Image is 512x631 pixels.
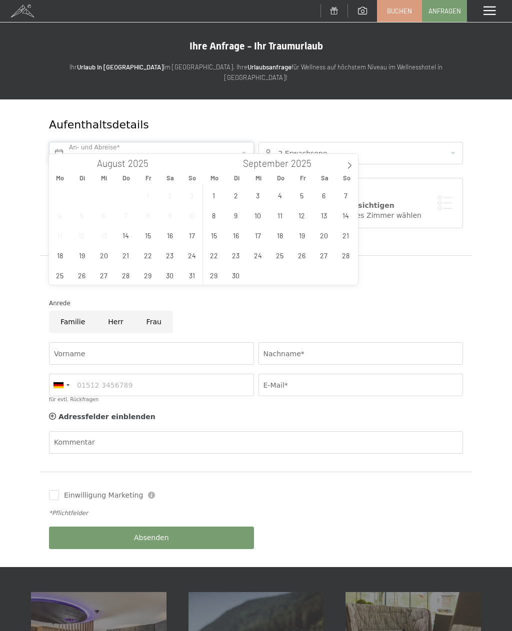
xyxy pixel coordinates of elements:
[292,225,311,245] span: September 19, 2025
[248,205,267,225] span: September 10, 2025
[204,225,223,245] span: September 15, 2025
[314,175,336,181] span: Sa
[269,201,453,211] div: Zimmerwunsch berücksichtigen
[204,245,223,265] span: September 22, 2025
[138,225,157,245] span: August 15, 2025
[336,185,355,205] span: September 7, 2025
[377,0,421,21] a: Buchen
[138,245,157,265] span: August 22, 2025
[226,225,245,245] span: September 16, 2025
[248,185,267,205] span: September 3, 2025
[49,374,72,396] div: Germany (Deutschland): +49
[116,265,135,285] span: August 28, 2025
[159,175,181,181] span: Sa
[160,265,179,285] span: August 30, 2025
[182,185,201,205] span: August 3, 2025
[189,40,323,52] span: Ihre Anfrage - Ihr Traumurlaub
[94,265,113,285] span: August 27, 2025
[204,265,223,285] span: September 29, 2025
[247,175,269,181] span: Mi
[72,205,91,225] span: August 5, 2025
[49,527,254,549] button: Absenden
[336,225,355,245] span: September 21, 2025
[336,205,355,225] span: September 14, 2025
[248,225,267,245] span: September 17, 2025
[97,159,125,168] span: August
[336,175,358,181] span: So
[269,175,291,181] span: Do
[93,175,115,181] span: Mi
[50,265,69,285] span: August 25, 2025
[138,205,157,225] span: August 8, 2025
[77,63,163,71] strong: Urlaub in [GEOGRAPHIC_DATA]
[116,225,135,245] span: August 14, 2025
[225,175,247,181] span: Di
[203,175,225,181] span: Mo
[182,225,201,245] span: August 17, 2025
[64,491,143,501] span: Einwilligung Marketing
[125,157,158,169] input: Year
[182,245,201,265] span: August 24, 2025
[138,185,157,205] span: August 1, 2025
[247,63,291,71] strong: Urlaubsanfrage
[160,245,179,265] span: August 23, 2025
[226,205,245,225] span: September 9, 2025
[314,225,333,245] span: September 20, 2025
[49,397,98,402] label: für evtl. Rückfragen
[428,6,461,15] span: Anfragen
[288,157,321,169] input: Year
[160,205,179,225] span: August 9, 2025
[292,175,314,181] span: Fr
[49,374,254,396] input: 01512 3456789
[94,205,113,225] span: August 6, 2025
[94,225,113,245] span: August 13, 2025
[72,245,91,265] span: August 19, 2025
[248,245,267,265] span: September 24, 2025
[116,205,135,225] span: August 7, 2025
[49,298,463,308] div: Anrede
[270,245,289,265] span: September 25, 2025
[40,62,472,83] p: Ihr im [GEOGRAPHIC_DATA]. Ihre für Wellness auf höchstem Niveau im Wellnesshotel in [GEOGRAPHIC_D...
[115,175,137,181] span: Do
[226,265,245,285] span: September 30, 2025
[71,175,93,181] span: Di
[50,245,69,265] span: August 18, 2025
[50,225,69,245] span: August 11, 2025
[182,265,201,285] span: August 31, 2025
[314,205,333,225] span: September 13, 2025
[243,159,288,168] span: September
[50,205,69,225] span: August 4, 2025
[292,245,311,265] span: September 26, 2025
[94,245,113,265] span: August 20, 2025
[160,225,179,245] span: August 16, 2025
[270,205,289,225] span: September 11, 2025
[137,175,159,181] span: Fr
[204,205,223,225] span: September 8, 2025
[72,265,91,285] span: August 26, 2025
[116,245,135,265] span: August 21, 2025
[336,245,355,265] span: September 28, 2025
[226,245,245,265] span: September 23, 2025
[58,413,155,421] span: Adressfelder einblenden
[422,0,466,21] a: Anfragen
[181,175,203,181] span: So
[204,185,223,205] span: September 1, 2025
[49,175,71,181] span: Mo
[269,211,453,221] div: Ich möchte ein bestimmtes Zimmer wählen
[134,533,169,543] span: Absenden
[314,245,333,265] span: September 27, 2025
[72,225,91,245] span: August 12, 2025
[49,509,463,518] div: *Pflichtfelder
[314,185,333,205] span: September 6, 2025
[270,185,289,205] span: September 4, 2025
[49,117,393,133] div: Aufenthaltsdetails
[226,185,245,205] span: September 2, 2025
[292,185,311,205] span: September 5, 2025
[292,205,311,225] span: September 12, 2025
[387,6,412,15] span: Buchen
[182,205,201,225] span: August 10, 2025
[270,225,289,245] span: September 18, 2025
[160,185,179,205] span: August 2, 2025
[138,265,157,285] span: August 29, 2025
